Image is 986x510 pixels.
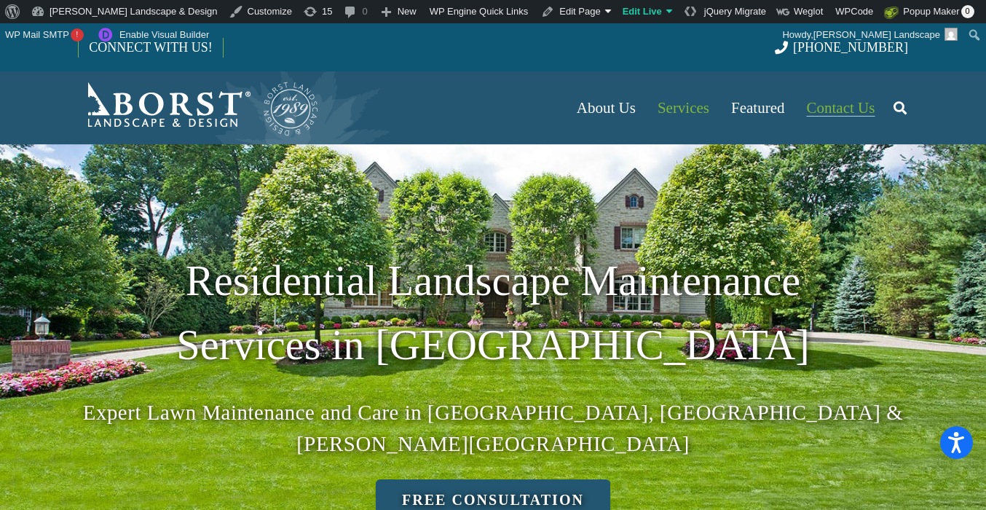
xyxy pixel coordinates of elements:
[658,99,709,117] span: Services
[176,257,809,369] span: Residential Landscape Maintenance Services in [GEOGRAPHIC_DATA]
[793,40,908,55] span: [PHONE_NUMBER]
[78,79,320,137] a: Borst-Logo
[720,71,795,144] a: Featured
[813,29,940,40] span: [PERSON_NAME] Landscape
[577,99,636,117] span: About Us
[961,5,974,18] span: 0
[886,90,915,126] a: Search
[79,30,222,65] a: CONNECT WITH US!
[83,401,903,455] span: Expert Lawn Maintenance and Care in [GEOGRAPHIC_DATA], [GEOGRAPHIC_DATA] & [PERSON_NAME][GEOGRAPH...
[796,71,886,144] a: Contact Us
[807,99,875,117] span: Contact Us
[647,71,720,144] a: Services
[731,99,784,117] span: Featured
[777,23,963,47] a: Howdy,
[566,71,647,144] a: About Us
[90,23,215,47] a: Enable Visual Builder
[775,40,908,55] a: [PHONE_NUMBER]
[71,28,84,42] span: !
